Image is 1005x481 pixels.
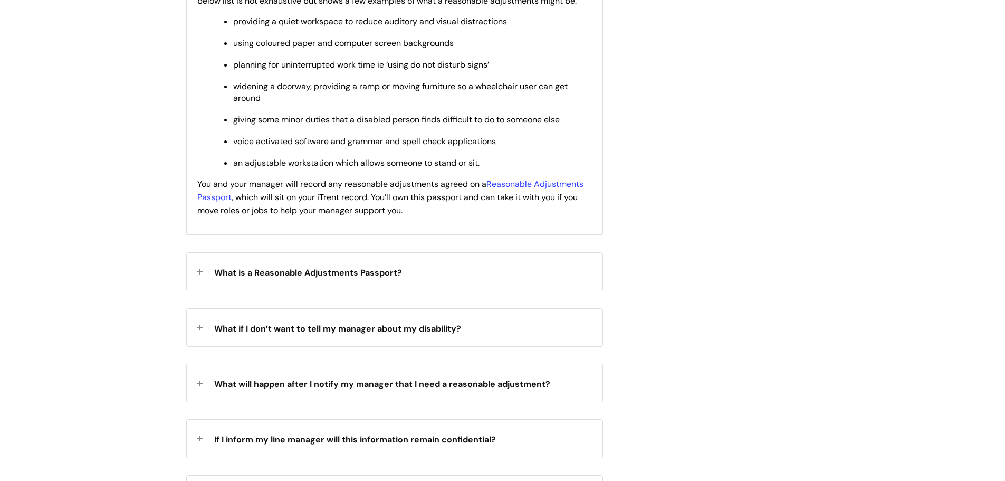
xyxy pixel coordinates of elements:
span: giving some minor duties that a disabled person finds difficult to do to someone else [233,114,560,125]
span: providing a quiet workspace to reduce auditory and visual distractions [233,16,507,27]
span: planning for uninterrupted work time ie ‘using do not disturb signs’ [233,59,489,70]
span: voice activated software and grammar and spell check applications [233,136,496,147]
span: widening a doorway, providing a ramp or moving furniture so a wheelchair user can get around [233,81,568,103]
span: using coloured paper and computer screen backgrounds [233,37,454,49]
span: an adjustable workstation which allows someone to stand or sit. [233,157,480,168]
span: What will happen after I notify my manager that I need a reasonable adjustment? [214,379,550,390]
span: If I inform my line manager will this information remain confidential? [214,434,496,445]
span: What if I don’t want to tell my manager about my disability? [214,323,461,334]
span: What is a Reasonable Adjustments Passport? [214,267,402,278]
span: You and your manager will record any reasonable adjustments agreed on a , which will sit on your ... [197,178,583,216]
